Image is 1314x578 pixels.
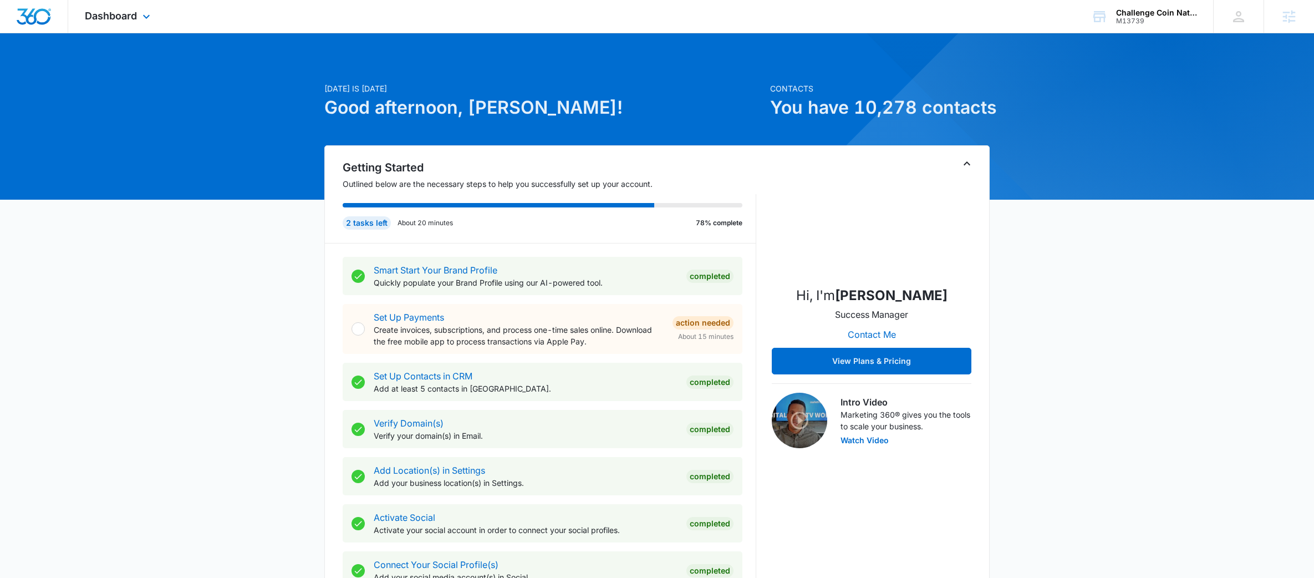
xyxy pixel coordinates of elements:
[374,524,678,536] p: Activate your social account in order to connect your social profiles.
[1116,17,1197,25] div: account id
[374,418,444,429] a: Verify Domain(s)
[374,371,472,382] a: Set Up Contacts in CRM
[374,559,498,570] a: Connect Your Social Profile(s)
[770,83,990,94] p: Contacts
[398,218,453,228] p: About 20 minutes
[772,393,827,448] img: Intro Video
[374,477,678,489] p: Add your business location(s) in Settings.
[374,277,678,288] p: Quickly populate your Brand Profile using our AI-powered tool.
[841,437,889,444] button: Watch Video
[343,178,756,190] p: Outlined below are the necessary steps to help you successfully set up your account.
[837,321,907,348] button: Contact Me
[374,265,497,276] a: Smart Start Your Brand Profile
[343,159,756,176] h2: Getting Started
[686,470,734,483] div: Completed
[673,316,734,329] div: Action Needed
[374,324,664,347] p: Create invoices, subscriptions, and process one-time sales online. Download the free mobile app t...
[796,286,948,306] p: Hi, I'm
[374,383,678,394] p: Add at least 5 contacts in [GEOGRAPHIC_DATA].
[841,396,971,409] h3: Intro Video
[686,376,734,389] div: Completed
[678,332,734,342] span: About 15 minutes
[343,216,391,230] div: 2 tasks left
[1116,8,1197,17] div: account name
[835,287,948,303] strong: [PERSON_NAME]
[324,83,763,94] p: [DATE] is [DATE]
[960,157,974,170] button: Toggle Collapse
[85,10,137,22] span: Dashboard
[374,312,444,323] a: Set Up Payments
[686,270,734,283] div: Completed
[772,348,971,374] button: View Plans & Pricing
[686,564,734,577] div: Completed
[686,517,734,530] div: Completed
[770,94,990,121] h1: You have 10,278 contacts
[841,409,971,432] p: Marketing 360® gives you the tools to scale your business.
[816,166,927,277] img: Dustin Bethel
[374,430,678,442] p: Verify your domain(s) in Email.
[374,465,485,476] a: Add Location(s) in Settings
[696,218,742,228] p: 78% complete
[686,423,734,436] div: Completed
[835,308,908,321] p: Success Manager
[374,512,435,523] a: Activate Social
[324,94,763,121] h1: Good afternoon, [PERSON_NAME]!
